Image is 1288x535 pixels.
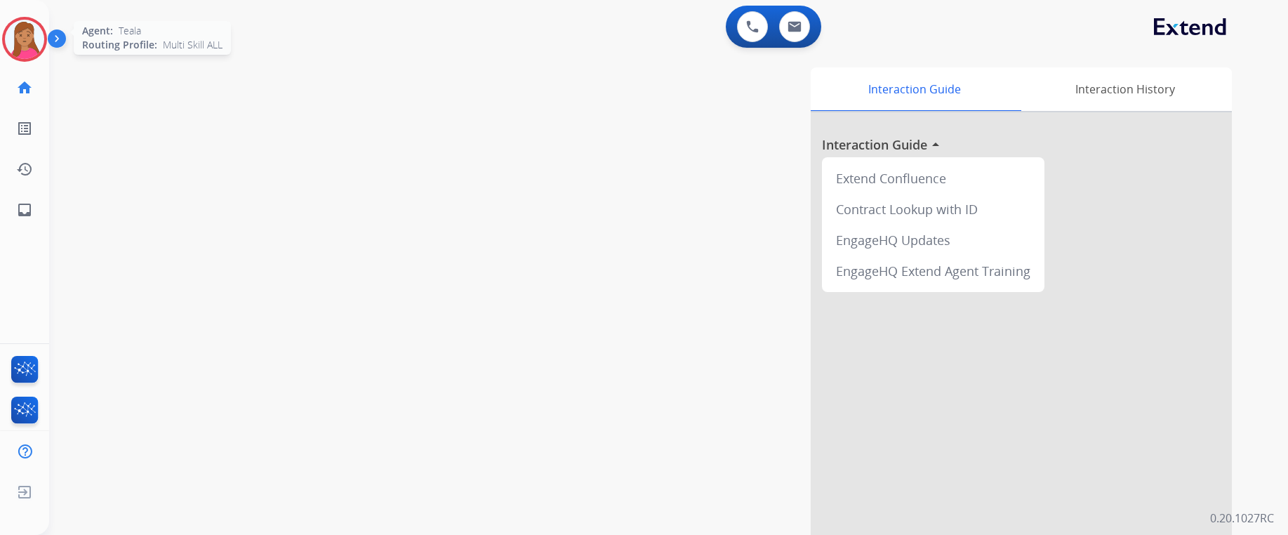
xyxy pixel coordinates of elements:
[119,24,141,38] span: Teala
[828,194,1039,225] div: Contract Lookup with ID
[5,20,44,59] img: avatar
[82,38,157,52] span: Routing Profile:
[828,163,1039,194] div: Extend Confluence
[16,161,33,178] mat-icon: history
[82,24,113,38] span: Agent:
[1210,510,1274,527] p: 0.20.1027RC
[1018,67,1232,111] div: Interaction History
[16,79,33,96] mat-icon: home
[16,202,33,218] mat-icon: inbox
[16,120,33,137] mat-icon: list_alt
[828,225,1039,256] div: EngageHQ Updates
[811,67,1018,111] div: Interaction Guide
[828,256,1039,286] div: EngageHQ Extend Agent Training
[163,38,223,52] span: Multi Skill ALL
